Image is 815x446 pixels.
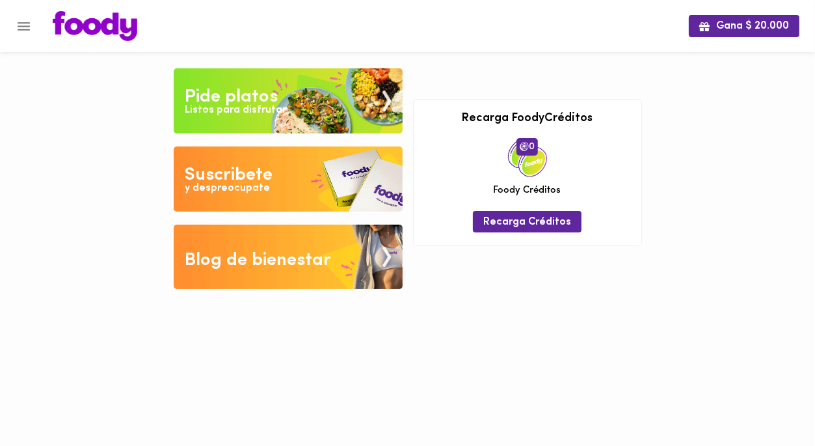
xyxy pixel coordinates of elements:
[185,162,273,188] div: Suscribete
[520,142,529,151] img: foody-creditos.png
[185,181,270,196] div: y despreocupate
[8,10,40,42] button: Menu
[423,113,632,126] h3: Recarga FoodyCréditos
[174,68,403,133] img: Pide un Platos
[689,15,799,36] button: Gana $ 20.000
[174,146,403,212] img: Disfruta bajar de peso
[516,138,538,155] span: 0
[740,370,802,433] iframe: Messagebird Livechat Widget
[185,84,278,110] div: Pide platos
[473,211,581,232] button: Recarga Créditos
[185,103,286,118] div: Listos para disfrutar
[185,247,331,273] div: Blog de bienestar
[699,20,789,33] span: Gana $ 20.000
[483,216,571,229] span: Recarga Créditos
[174,225,403,290] img: Blog de bienestar
[508,138,547,177] img: credits-package.png
[53,11,137,41] img: logo.png
[494,184,561,197] span: Foody Créditos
